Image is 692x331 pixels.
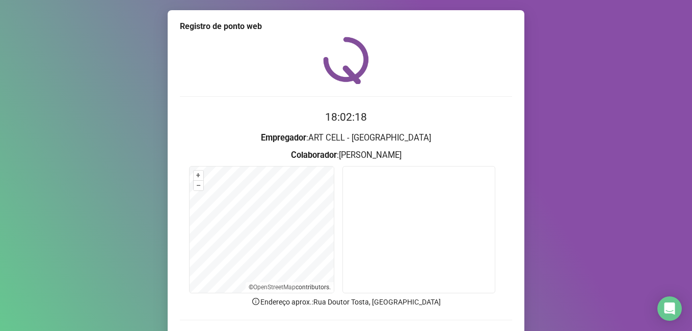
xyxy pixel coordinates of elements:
[180,296,512,308] p: Endereço aprox. : Rua Doutor Tosta, [GEOGRAPHIC_DATA]
[249,284,331,291] li: © contributors.
[194,171,203,180] button: +
[180,131,512,145] h3: : ART CELL - [GEOGRAPHIC_DATA]
[323,37,369,84] img: QRPoint
[180,149,512,162] h3: : [PERSON_NAME]
[251,297,260,306] span: info-circle
[253,284,296,291] a: OpenStreetMap
[194,181,203,190] button: –
[261,133,306,143] strong: Empregador
[291,150,337,160] strong: Colaborador
[180,20,512,33] div: Registro de ponto web
[657,296,682,321] div: Open Intercom Messenger
[325,111,367,123] time: 18:02:18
